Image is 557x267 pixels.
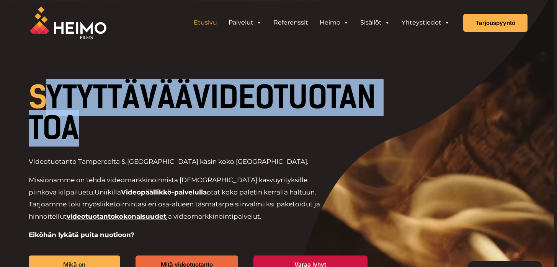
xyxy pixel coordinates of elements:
[67,213,166,220] a: videotuotantokokonaisuudet
[223,15,268,30] a: Palvelut
[29,79,193,116] span: SYTYTTÄVÄÄ
[29,231,134,239] strong: Eiköhän lykätä puita nuotioon?
[29,174,331,222] p: Missionamme on tehdä videomarkkinoinnista [DEMOGRAPHIC_DATA] kasvuyrityksille piinkova kilpailuetu.
[268,15,314,30] a: Referenssit
[29,200,320,220] span: valmiiksi paketoidut ja hinnoitellut
[463,14,528,32] a: Tarjouspyyntö
[314,15,354,30] a: Heimo
[166,213,261,220] span: ja videomarkkinointipalvelut.
[396,15,456,30] a: Yhteystiedot
[354,15,396,30] a: Sisällöt
[29,156,331,168] p: Videotuotanto Tampereelta & [GEOGRAPHIC_DATA] käsin koko [GEOGRAPHIC_DATA].
[188,15,223,30] a: Etusivu
[184,15,459,30] aside: Header Widget 1
[29,82,383,143] h1: VIDEOTUOTANTOA
[30,7,106,39] img: Heimo Filmsin logo
[100,200,246,208] span: liiketoimintasi eri osa-alueen täsmätarpeisiin
[95,188,121,196] span: Uniikilla
[121,188,207,196] a: Videopäällikkö-palvelulla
